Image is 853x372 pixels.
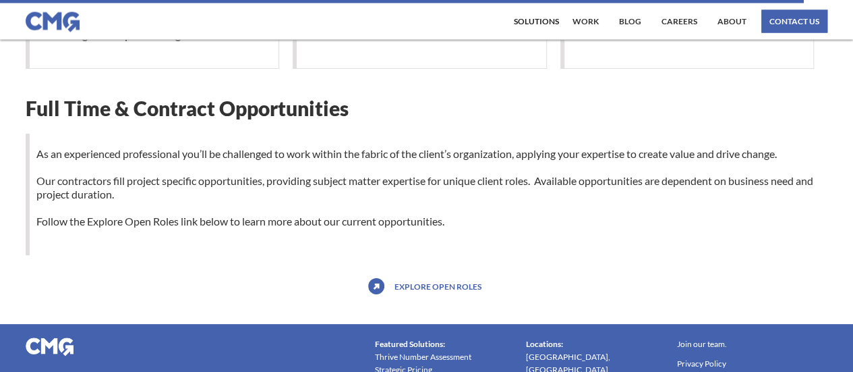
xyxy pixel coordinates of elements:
img: CMG logo in white [26,338,73,356]
p: As an experienced professional you’ll be challenged to work within the fabric of the client’s org... [30,147,827,228]
a: Blog [616,10,645,33]
div: Locations: [526,338,563,350]
h1: Full Time & Contract Opportunities [26,96,827,120]
a: Careers [658,10,701,33]
a: Privacy Policy [676,357,726,370]
a: work [569,10,602,33]
a: Join our team. [676,338,726,350]
div: Featured Solutions: [375,338,445,350]
a: Thrive Number Assessment [375,350,471,363]
a: Explore open roles [391,275,485,297]
div: Solutions [514,18,559,26]
img: icon with arrow pointing up and to the right. [368,278,384,294]
img: CMG logo in blue. [26,12,80,32]
div: contact us [769,18,819,26]
a: About [714,10,750,33]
